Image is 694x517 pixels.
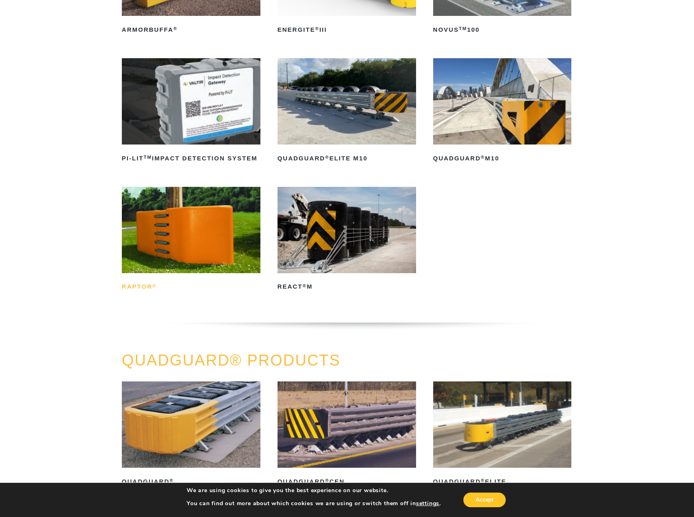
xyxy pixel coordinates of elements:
a: QuadGuard®Elite M10 [278,58,416,165]
a: QuadGuard®CEN [278,381,416,488]
a: QuadGuard® [122,381,260,488]
sup: ® [481,155,485,160]
h2: ENERGITE III [278,23,416,36]
button: Accept [463,493,506,507]
h2: RAPTOR [122,280,260,294]
a: QuadGuard®Elite [433,381,572,488]
sup: ® [325,478,329,483]
h2: ArmorBuffa [122,23,260,36]
a: QUADGUARD® PRODUCTS [122,352,341,369]
sup: TM [144,155,152,160]
h2: NOVUS 100 [433,23,572,36]
a: REACT®M [278,187,416,294]
sup: ® [173,26,177,31]
a: RAPTOR® [122,187,260,294]
h2: QuadGuard Elite M10 [278,152,416,165]
h2: QuadGuard CEN [278,475,416,488]
h2: QuadGuard M10 [433,152,572,165]
sup: TM [459,26,467,31]
button: settings [416,500,439,507]
a: PI-LITTMImpact Detection System [122,58,260,165]
sup: ® [170,478,174,483]
p: You can find out more about which cookies we are using or switch them off in . [187,500,441,507]
sup: ® [302,283,306,288]
sup: ® [315,26,319,31]
sup: ® [152,283,156,288]
h2: QuadGuard [122,475,260,488]
a: QuadGuard®M10 [433,58,572,165]
h2: REACT M [278,280,416,294]
h2: PI-LIT Impact Detection System [122,152,260,165]
h2: QuadGuard Elite [433,475,572,488]
p: We are using cookies to give you the best experience on our website. [187,487,441,494]
sup: ® [481,478,485,483]
sup: ® [325,155,329,160]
